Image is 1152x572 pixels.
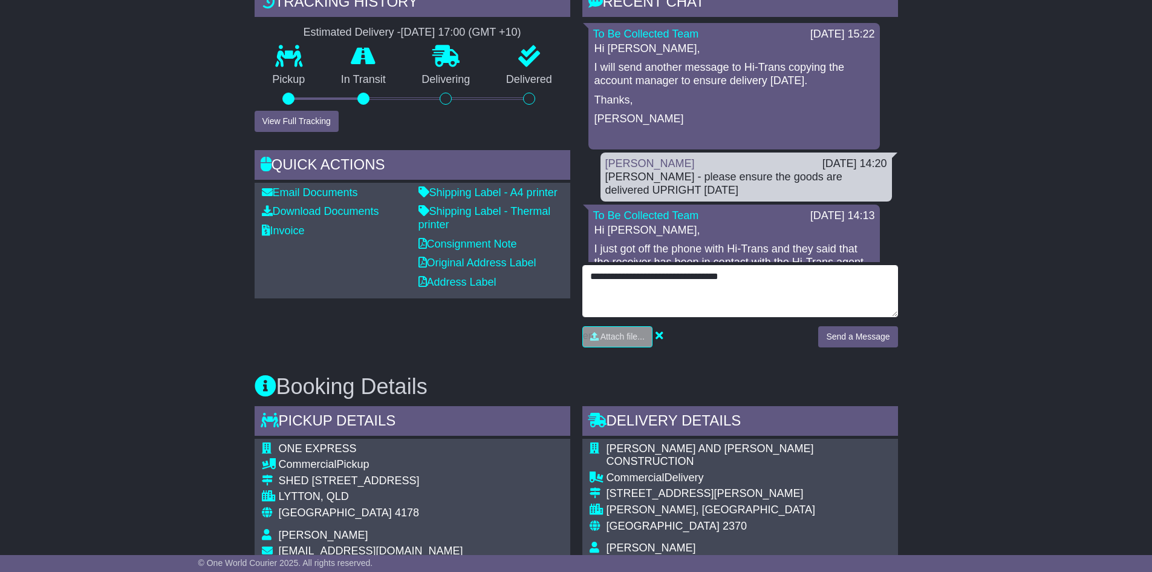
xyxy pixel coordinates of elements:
div: [DATE] 14:20 [822,157,887,171]
p: Pickup [255,73,324,87]
div: LYTTON, QLD [279,490,463,504]
p: Delivered [488,73,570,87]
a: Original Address Label [418,257,536,269]
div: Delivery Details [582,406,898,439]
p: I just got off the phone with Hi-Trans and they said that the receiver has been in contact with t... [594,243,874,295]
a: [PERSON_NAME] [605,157,695,169]
button: Send a Message [818,326,897,347]
a: Email Documents [262,186,358,199]
span: 4178 [395,507,419,519]
p: I will send another message to Hi-Trans copying the account manager to ensure delivery [DATE]. [594,61,874,87]
span: [EMAIL_ADDRESS][DOMAIN_NAME] [279,545,463,557]
p: Hi [PERSON_NAME], [594,42,874,56]
div: [DATE] 15:22 [810,28,875,41]
span: © One World Courier 2025. All rights reserved. [198,558,373,568]
a: Download Documents [262,205,379,217]
div: Pickup Details [255,406,570,439]
div: [PERSON_NAME] - please ensure the goods are delivered UPRIGHT [DATE] [605,171,887,197]
p: Thanks, [594,94,874,107]
p: In Transit [323,73,404,87]
div: Quick Actions [255,150,570,183]
div: [DATE] 14:13 [810,209,875,223]
button: View Full Tracking [255,111,339,132]
span: Commercial [607,472,665,484]
span: [PERSON_NAME] [279,529,368,541]
span: Commercial [279,458,337,470]
div: [STREET_ADDRESS][PERSON_NAME] [607,487,891,501]
a: Address Label [418,276,496,288]
span: [PERSON_NAME] AND [PERSON_NAME] CONSTRUCTION [607,442,814,468]
span: [GEOGRAPHIC_DATA] [279,507,392,519]
div: [PERSON_NAME], [GEOGRAPHIC_DATA] [607,504,891,517]
a: Shipping Label - A4 printer [418,186,558,199]
a: Shipping Label - Thermal printer [418,205,551,231]
span: ONE EXPRESS [279,442,357,455]
span: 2370 [723,520,747,532]
span: [PERSON_NAME] [607,542,696,554]
a: To Be Collected Team [593,209,699,222]
a: Invoice [262,225,305,237]
a: To Be Collected Team [593,28,699,40]
p: Hi [PERSON_NAME], [594,224,874,237]
div: Estimated Delivery - [255,26,570,39]
span: [GEOGRAPHIC_DATA] [607,520,720,532]
div: Pickup [279,458,463,472]
p: Delivering [404,73,489,87]
h3: Booking Details [255,375,898,399]
div: SHED [STREET_ADDRESS] [279,475,463,488]
a: Consignment Note [418,238,517,250]
div: [DATE] 17:00 (GMT +10) [401,26,521,39]
p: [PERSON_NAME] [594,113,874,126]
div: Delivery [607,472,891,485]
